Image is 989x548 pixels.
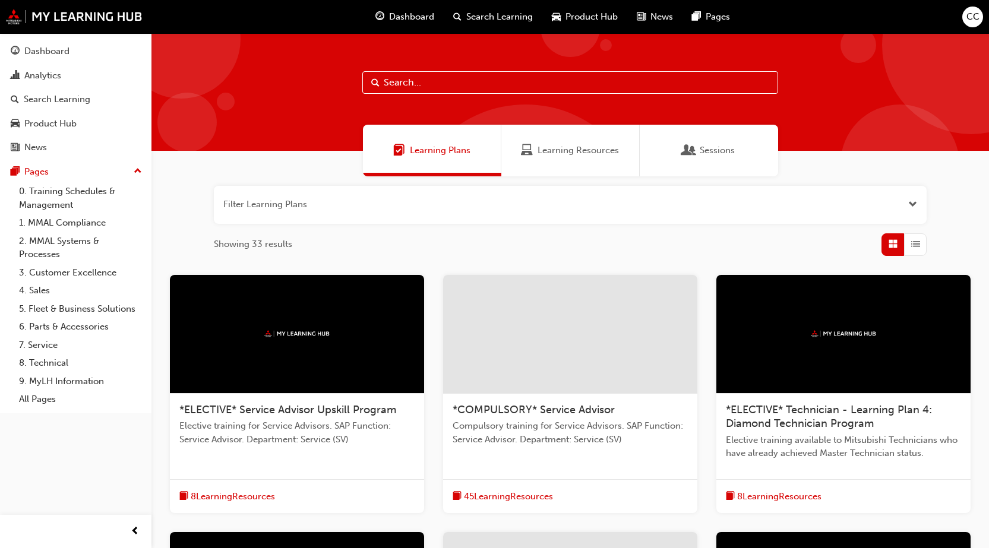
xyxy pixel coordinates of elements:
a: 7. Service [14,336,147,354]
a: All Pages [14,390,147,408]
span: Search Learning [466,10,533,24]
img: mmal [6,9,143,24]
span: guage-icon [11,46,20,57]
a: 2. MMAL Systems & Processes [14,232,147,264]
a: news-iconNews [627,5,682,29]
a: pages-iconPages [682,5,740,29]
span: search-icon [453,9,462,24]
a: 6. Parts & Accessories [14,318,147,336]
button: book-icon45LearningResources [453,489,553,504]
span: book-icon [726,489,735,504]
span: *COMPULSORY* Service Advisor [453,403,615,416]
span: Sessions [683,144,695,157]
span: Product Hub [565,10,618,24]
span: up-icon [134,164,142,179]
a: 0. Training Schedules & Management [14,182,147,214]
a: 3. Customer Excellence [14,264,147,282]
span: Learning Plans [393,144,405,157]
img: mmal [811,330,876,338]
div: Product Hub [24,117,77,131]
a: *COMPULSORY* Service AdvisorCompulsory training for Service Advisors. SAP Function: Service Advis... [443,275,697,514]
button: Open the filter [908,198,917,211]
span: CC [966,10,979,24]
a: 5. Fleet & Business Solutions [14,300,147,318]
a: Product Hub [5,113,147,135]
a: Learning PlansLearning Plans [363,125,501,176]
span: Search [371,76,380,90]
span: *ELECTIVE* Technician - Learning Plan 4: Diamond Technician Program [726,403,932,430]
a: SessionsSessions [640,125,778,176]
span: Learning Plans [410,144,470,157]
span: news-icon [11,142,20,153]
a: guage-iconDashboard [366,5,444,29]
span: car-icon [11,119,20,129]
a: 9. MyLH Information [14,372,147,391]
div: News [24,141,47,154]
span: car-icon [552,9,561,24]
a: mmal*ELECTIVE* Technician - Learning Plan 4: Diamond Technician ProgramElective training availabl... [716,275,971,514]
span: Dashboard [389,10,434,24]
span: News [650,10,673,24]
span: 8 Learning Resources [191,490,275,503]
div: Pages [24,165,49,179]
span: Pages [706,10,730,24]
a: News [5,137,147,159]
a: Analytics [5,65,147,87]
span: guage-icon [375,9,384,24]
div: Dashboard [24,45,69,58]
button: Pages [5,161,147,183]
div: Analytics [24,69,61,83]
button: book-icon8LearningResources [179,489,275,504]
a: Search Learning [5,88,147,110]
span: Elective training available to Mitsubishi Technicians who have already achieved Master Technician... [726,433,961,460]
span: 45 Learning Resources [464,490,553,503]
span: pages-icon [11,167,20,178]
a: car-iconProduct Hub [542,5,627,29]
img: mmal [264,330,330,338]
span: search-icon [11,94,19,105]
span: Elective training for Service Advisors. SAP Function: Service Advisor. Department: Service (SV) [179,419,415,446]
span: pages-icon [692,9,701,24]
span: chart-icon [11,71,20,81]
a: search-iconSearch Learning [444,5,542,29]
span: List [911,237,920,251]
span: Showing 33 results [214,237,292,251]
span: Grid [889,237,898,251]
span: Learning Resources [521,144,533,157]
a: 8. Technical [14,354,147,372]
span: prev-icon [131,524,140,539]
span: Sessions [700,144,735,157]
a: Learning ResourcesLearning Resources [501,125,640,176]
input: Search... [362,71,778,94]
button: CC [962,7,983,27]
span: book-icon [179,489,188,504]
a: 4. Sales [14,281,147,300]
button: book-icon8LearningResources [726,489,821,504]
span: 8 Learning Resources [737,490,821,503]
div: Search Learning [24,93,90,106]
a: Dashboard [5,40,147,62]
span: Learning Resources [538,144,619,157]
span: *ELECTIVE* Service Advisor Upskill Program [179,403,396,416]
span: Compulsory training for Service Advisors. SAP Function: Service Advisor. Department: Service (SV) [453,419,688,446]
span: news-icon [637,9,646,24]
span: book-icon [453,489,462,504]
a: 1. MMAL Compliance [14,214,147,232]
button: DashboardAnalyticsSearch LearningProduct HubNews [5,38,147,161]
a: mmal*ELECTIVE* Service Advisor Upskill ProgramElective training for Service Advisors. SAP Functio... [170,275,424,514]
